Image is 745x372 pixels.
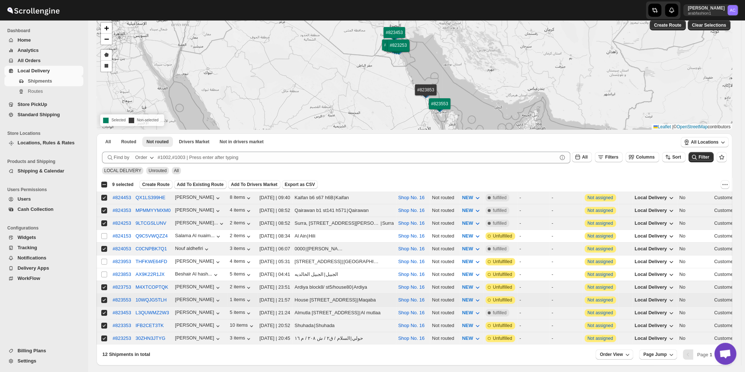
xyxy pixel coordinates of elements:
span: NEW [462,284,473,290]
span: Local Delivery [635,246,667,251]
button: 5 items [230,271,252,278]
button: #824253 [113,220,131,226]
span: Local Delivery [635,310,667,315]
button: Shop No. 16 [398,233,424,239]
button: #824453 [113,195,131,200]
span: WorkFlow [18,276,40,281]
button: #824153 [113,233,131,239]
button: Local Delivery [630,294,679,306]
span: Unrouted [148,168,166,173]
button: 1 items [230,297,252,304]
button: Shop No. 16 [398,284,424,290]
button: [PERSON_NAME] [175,310,222,317]
button: [PERSON_NAME] [175,207,222,215]
button: 9LTCGSLUNV [136,220,166,226]
img: Marker [434,104,445,112]
span: Clear Selections [692,22,726,28]
span: Drivers Market [179,139,209,145]
div: Not routed [432,220,458,227]
span: NEW [462,323,473,328]
span: Local Delivery [635,195,667,200]
button: Local Delivery [630,320,679,331]
span: Standard Shipping [18,112,60,117]
button: Shop No. 16 [398,208,424,213]
button: Routes [4,86,83,96]
span: Shipping & Calendar [18,168,64,174]
div: #823253 [113,335,131,341]
span: Abizer Chikhly [727,5,738,15]
button: [PERSON_NAME] [175,297,222,304]
button: Not assigned [587,234,613,239]
a: Open chat [714,343,736,365]
button: NEW [458,217,485,229]
button: NEW [458,243,485,255]
button: #824353 [113,208,131,213]
button: Users [4,194,83,204]
span: Routed [121,139,136,145]
span: Local Delivery [635,220,667,226]
span: fulfilled [493,208,506,213]
span: Find by [114,154,129,161]
div: Surra, [STREET_ADDRESS][PERSON_NAME][PERSON_NAME] [295,220,380,227]
button: Filters [595,152,623,162]
button: NEW [458,320,485,331]
button: Local Delivery [630,333,679,344]
span: Shipments [28,78,52,84]
button: [PERSON_NAME] [175,335,222,342]
button: Shop No. 16 [398,246,424,251]
button: Not assigned [587,323,613,328]
span: NEW [462,335,473,341]
div: #823753 [113,284,131,290]
button: Clear Selections [688,20,730,30]
span: Store Locations [7,130,84,136]
button: 4 items [230,207,252,215]
div: | [295,220,394,227]
span: Export as CSV [285,182,315,187]
img: Marker [387,45,398,53]
button: Shipments [4,76,83,86]
span: Filter [699,155,709,160]
span: Local Delivery [635,335,667,341]
button: Shop No. 16 [398,272,424,277]
div: - [552,207,580,214]
button: #823853 [113,272,131,277]
button: Sort [662,152,685,162]
span: Cash Collection [18,206,53,212]
button: Shop No. 16 [398,195,424,200]
button: NEW [458,256,485,267]
span: Billing Plans [18,348,46,353]
div: 3 items [230,246,252,253]
button: All [572,152,592,162]
button: Create Route [650,20,686,30]
button: [PERSON_NAME] [175,284,222,291]
button: Q9C5VWQZZ4 [136,233,168,239]
button: Tracking [4,243,83,253]
div: Qairawan [348,207,369,214]
button: Not assigned [587,310,613,315]
span: Columns [636,155,654,160]
span: All [582,155,587,160]
div: Kaifan b6 s67 h6B [295,194,333,201]
span: Add To Drivers Market [231,182,277,187]
span: Store PickUp [18,102,47,107]
button: More actions [721,180,729,189]
img: Marker [393,47,404,55]
button: #823453 [113,310,131,315]
div: - [519,194,547,201]
div: No [679,207,710,214]
button: #824053 [113,246,131,251]
span: Users [18,196,31,202]
button: NEW [458,205,485,216]
button: NEW [458,294,485,306]
button: 5 items [230,310,252,317]
div: #823353 [113,323,131,328]
a: Zoom in [101,23,112,34]
div: [PERSON_NAME]... [175,220,218,225]
button: 10WQJG5TLH [136,297,167,303]
span: fulfilled [493,195,506,201]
